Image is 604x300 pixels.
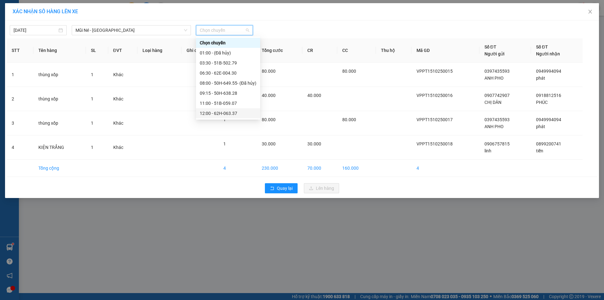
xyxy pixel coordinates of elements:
[536,141,561,146] span: 0899200741
[223,117,226,122] span: 1
[536,76,545,81] span: phát
[200,90,256,97] div: 09:15 - 50H-638.28
[536,100,548,105] span: PHÚC
[200,25,249,35] span: Chọn chuyến
[265,183,298,193] button: rollbackQuay lại
[108,135,138,160] td: Khác
[484,100,501,105] span: CHỊ DÂN
[200,49,256,56] div: 01:00 - (Đã hủy)
[342,117,356,122] span: 80.000
[60,28,111,37] div: 0908847235
[307,141,321,146] span: 30.000
[307,93,321,98] span: 40.000
[484,51,505,56] span: Người gửi
[108,63,138,87] td: Khác
[484,141,510,146] span: 0906757815
[200,39,256,46] div: Chọn chuyến
[304,183,339,193] button: uploadLên hàng
[262,117,276,122] span: 80.000
[200,70,256,76] div: 06:30 - 62E-004.30
[5,28,56,37] div: 0917744468
[196,38,260,48] div: Chọn chuyến
[581,3,599,21] button: Close
[91,145,93,150] span: 1
[33,135,86,160] td: KIỆN TRẮNG
[108,111,138,135] td: Khác
[33,38,86,63] th: Tên hàng
[5,5,56,20] div: VP [PERSON_NAME]
[5,41,14,48] span: CR :
[60,6,75,13] span: Nhận:
[14,27,57,34] input: 15/10/2025
[411,38,479,63] th: Mã GD
[200,110,256,117] div: 12:00 - 62H-063.37
[262,141,276,146] span: 30.000
[33,87,86,111] td: thùng xốp
[60,5,111,20] div: VP [PERSON_NAME]
[7,38,33,63] th: STT
[5,20,56,28] div: HÀ
[484,69,510,74] span: 0397435593
[484,117,510,122] span: 0397435593
[536,148,543,153] span: tiến
[33,160,86,177] td: Tổng cộng
[411,160,479,177] td: 4
[7,135,33,160] td: 4
[342,69,356,74] span: 80.000
[5,6,15,13] span: Gửi:
[7,87,33,111] td: 2
[417,93,453,98] span: VPPT1510250016
[302,38,337,63] th: CR
[200,80,256,87] div: 08:00 - 50H-649.55 - (Đã hủy)
[262,93,276,98] span: 40.000
[417,141,453,146] span: VPPT1510250018
[7,63,33,87] td: 1
[33,111,86,135] td: thùng xốp
[337,38,376,63] th: CC
[91,121,93,126] span: 1
[200,59,256,66] div: 03:30 - 51B-502.79
[376,38,411,63] th: Thu hộ
[484,44,496,49] span: Số ĐT
[302,160,337,177] td: 70.000
[223,141,226,146] span: 1
[536,124,545,129] span: phát
[262,69,276,74] span: 80.000
[417,117,453,122] span: VPPT1510250017
[588,9,593,14] span: close
[536,51,560,56] span: Người nhận
[484,93,510,98] span: 0907742907
[536,93,561,98] span: 0918812516
[536,44,548,49] span: Số ĐT
[277,185,293,192] span: Quay lại
[86,38,108,63] th: SL
[270,186,274,191] span: rollback
[536,69,561,74] span: 0949994094
[7,111,33,135] td: 3
[200,100,256,107] div: 11:00 - 51B-059.07
[536,117,561,122] span: 0949994094
[108,38,138,63] th: ĐVT
[108,87,138,111] td: Khác
[337,160,376,177] td: 160.000
[33,63,86,87] td: thùng xốp
[484,124,504,129] span: ANH PHO
[257,38,302,63] th: Tổng cước
[182,38,218,63] th: Ghi chú
[484,76,504,81] span: ANH PHO
[75,25,187,35] span: Mũi Né - Sài Gòn
[184,28,187,32] span: down
[257,160,302,177] td: 230.000
[91,72,93,77] span: 1
[91,96,93,101] span: 1
[137,38,181,63] th: Loại hàng
[13,8,78,14] span: XÁC NHẬN SỐ HÀNG LÊN XE
[60,20,111,28] div: VY
[5,41,57,48] div: 20.000
[417,69,453,74] span: VPPT1510250015
[484,148,491,153] span: linh
[218,160,257,177] td: 4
